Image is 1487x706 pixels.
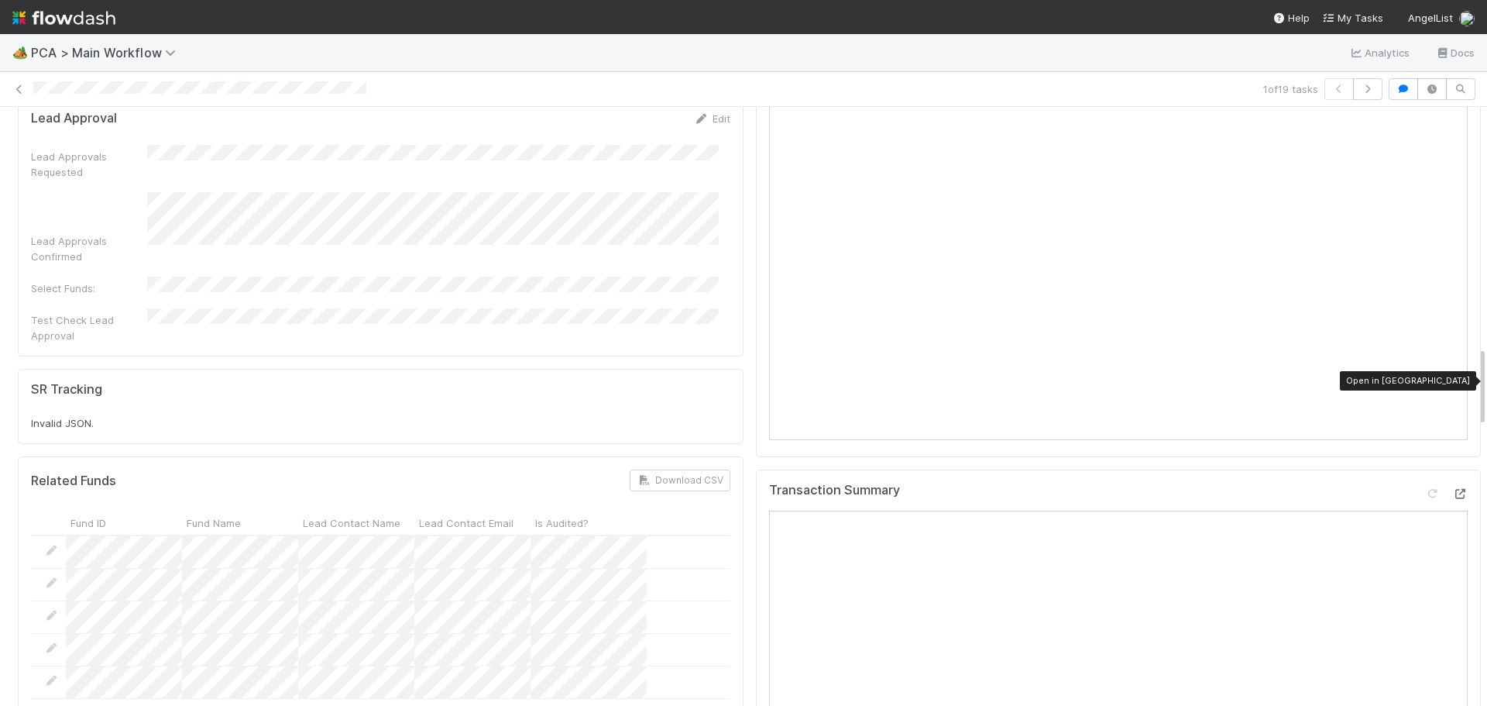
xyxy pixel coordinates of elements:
h5: SR Tracking [31,382,102,398]
div: Help [1272,10,1310,26]
span: 🏕️ [12,46,28,59]
span: 1 of 19 tasks [1263,81,1318,97]
a: Analytics [1349,43,1410,62]
div: Lead Approvals Requested [31,149,147,180]
div: Lead Contact Email [414,510,531,534]
h5: Transaction Summary [769,483,900,498]
span: AngelList [1408,12,1453,24]
span: My Tasks [1322,12,1383,24]
div: Invalid JSON. [31,415,730,431]
a: Docs [1435,43,1475,62]
a: My Tasks [1322,10,1383,26]
img: avatar_9ff82f50-05c7-4c71-8fc6-9a2e070af8b5.png [1459,11,1475,26]
div: Lead Contact Name [298,510,414,534]
div: Is Audited? [531,510,647,534]
a: Edit [694,112,730,125]
div: Fund ID [66,510,182,534]
div: Fund Name [182,510,298,534]
h5: Lead Approval [31,111,117,126]
span: PCA > Main Workflow [31,45,184,60]
img: logo-inverted-e16ddd16eac7371096b0.svg [12,5,115,31]
div: Lead Approvals Confirmed [31,233,147,264]
button: Download CSV [630,470,730,491]
h5: Related Funds [31,474,116,489]
div: Select Funds: [31,281,147,296]
div: Test Check Lead Approval [31,312,147,343]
